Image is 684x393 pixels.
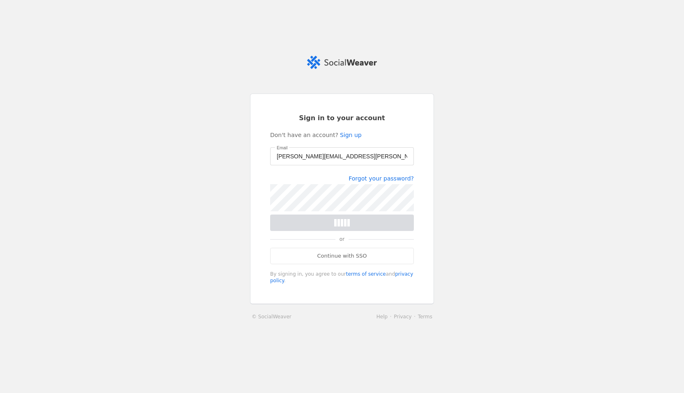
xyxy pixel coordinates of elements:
a: Privacy [394,314,411,320]
a: privacy policy [270,271,413,283]
li: · [412,313,418,321]
span: Don't have an account? [270,131,338,139]
a: Sign up [340,131,362,139]
input: Email [277,151,407,161]
a: Terms [418,314,432,320]
a: Continue with SSO [270,248,414,264]
a: © SocialWeaver [252,313,292,321]
span: Sign in to your account [299,114,385,123]
mat-label: Email [277,144,287,152]
li: · [388,313,394,321]
a: Help [376,314,388,320]
span: or [335,231,349,247]
a: terms of service [346,271,386,277]
a: Forgot your password? [349,175,414,182]
div: By signing in, you agree to our and . [270,271,414,284]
